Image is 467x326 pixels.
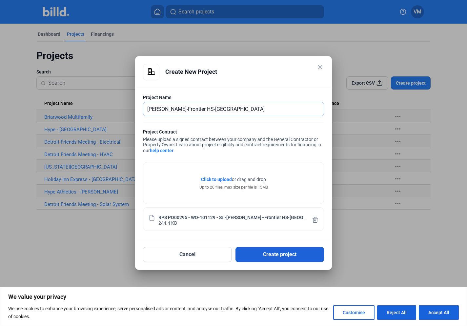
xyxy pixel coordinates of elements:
button: Create project [235,247,324,262]
button: Customise [333,305,375,320]
div: 244.4 KB [158,220,177,225]
button: Reject All [377,305,416,320]
p: We value your privacy [8,293,459,301]
span: or drag and drop [232,176,266,183]
span: Learn about project eligibility and contract requirements for financing in our . [143,142,321,153]
div: Create New Project [165,64,324,80]
button: Accept All [419,305,459,320]
a: help center [150,148,173,153]
div: Up to 20 files, max size per file is 15MB [199,184,268,190]
mat-icon: close [316,63,324,71]
div: Project Name [143,94,324,101]
button: Cancel [143,247,232,262]
div: Please upload a signed contract between your company and the General Contractor or Property Owner. [143,129,324,155]
div: Project Contract [143,129,324,137]
p: We use cookies to enhance your browsing experience, serve personalised ads or content, and analys... [8,305,328,320]
div: RPS PO00295 - WO-101129 - Sri-[PERSON_NAME]–Frontier HS-[GEOGRAPHIC_DATA]pdf [158,214,309,220]
span: Click to upload [201,177,232,182]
